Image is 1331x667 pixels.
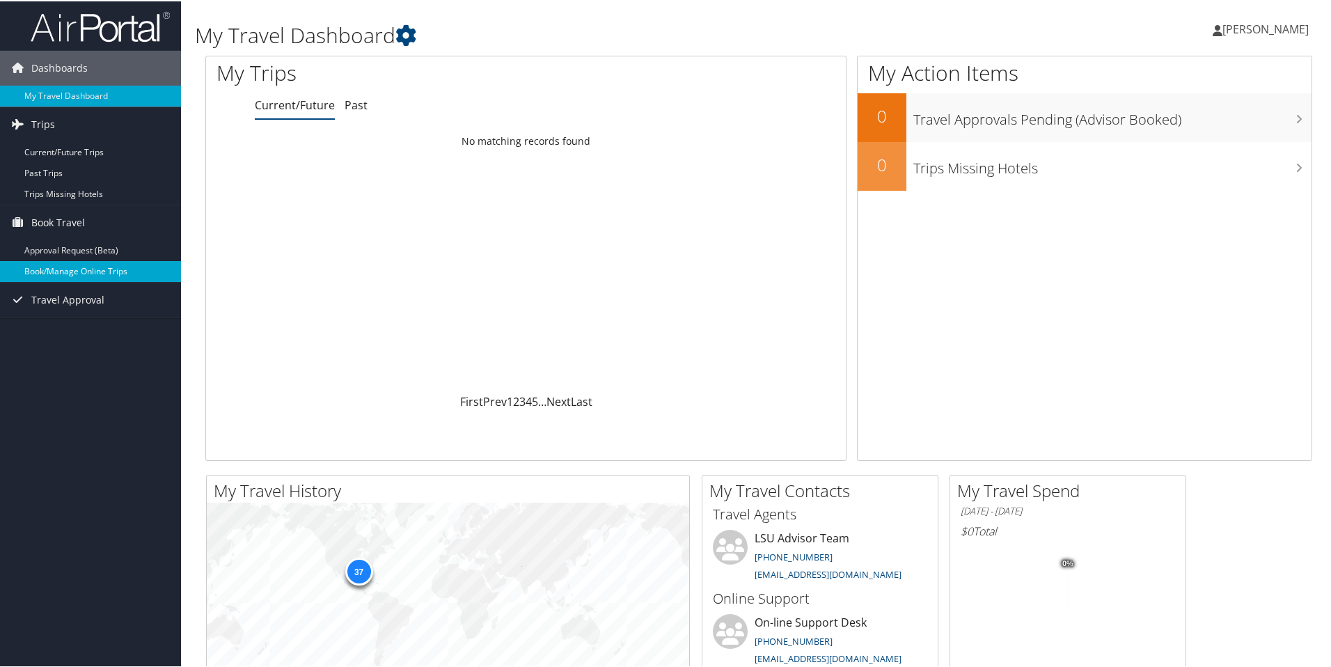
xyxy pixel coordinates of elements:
[206,127,846,152] td: No matching records found
[913,102,1312,128] h3: Travel Approvals Pending (Advisor Booked)
[214,478,689,501] h2: My Travel History
[526,393,532,408] a: 4
[195,19,947,49] h1: My Travel Dashboard
[31,281,104,316] span: Travel Approval
[858,152,906,175] h2: 0
[345,556,372,584] div: 37
[546,393,571,408] a: Next
[1062,558,1073,567] tspan: 0%
[755,651,901,664] a: [EMAIL_ADDRESS][DOMAIN_NAME]
[507,393,513,408] a: 1
[538,393,546,408] span: …
[961,503,1175,517] h6: [DATE] - [DATE]
[961,522,1175,537] h6: Total
[31,49,88,84] span: Dashboards
[755,634,833,646] a: [PHONE_NUMBER]
[755,567,901,579] a: [EMAIL_ADDRESS][DOMAIN_NAME]
[858,141,1312,189] a: 0Trips Missing Hotels
[957,478,1186,501] h2: My Travel Spend
[483,393,507,408] a: Prev
[709,478,938,501] h2: My Travel Contacts
[460,393,483,408] a: First
[571,393,592,408] a: Last
[706,528,934,586] li: LSU Advisor Team
[31,9,170,42] img: airportal-logo.png
[858,57,1312,86] h1: My Action Items
[713,588,927,607] h3: Online Support
[31,106,55,141] span: Trips
[713,503,927,523] h3: Travel Agents
[513,393,519,408] a: 2
[755,549,833,562] a: [PHONE_NUMBER]
[216,57,569,86] h1: My Trips
[31,204,85,239] span: Book Travel
[961,522,973,537] span: $0
[255,96,335,111] a: Current/Future
[858,92,1312,141] a: 0Travel Approvals Pending (Advisor Booked)
[345,96,368,111] a: Past
[1213,7,1323,49] a: [PERSON_NAME]
[1222,20,1309,36] span: [PERSON_NAME]
[913,150,1312,177] h3: Trips Missing Hotels
[532,393,538,408] a: 5
[858,103,906,127] h2: 0
[519,393,526,408] a: 3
